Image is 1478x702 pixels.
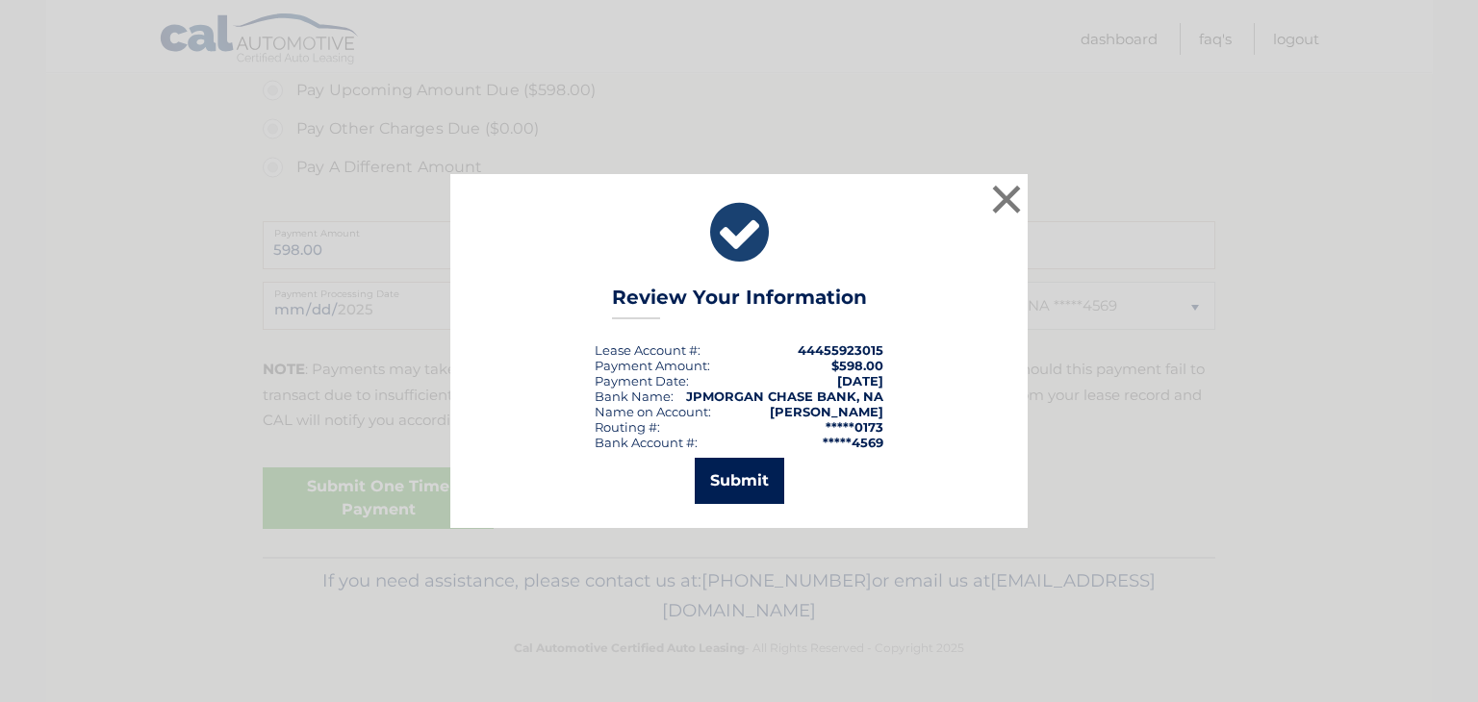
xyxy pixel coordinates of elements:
[595,435,698,450] div: Bank Account #:
[987,180,1026,218] button: ×
[695,458,784,504] button: Submit
[595,342,701,358] div: Lease Account #:
[595,358,710,373] div: Payment Amount:
[595,404,711,419] div: Name on Account:
[831,358,883,373] span: $598.00
[595,419,660,435] div: Routing #:
[686,389,883,404] strong: JPMORGAN CHASE BANK, NA
[612,286,867,319] h3: Review Your Information
[595,389,674,404] div: Bank Name:
[595,373,686,389] span: Payment Date
[837,373,883,389] span: [DATE]
[770,404,883,419] strong: [PERSON_NAME]
[595,373,689,389] div: :
[798,342,883,358] strong: 44455923015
